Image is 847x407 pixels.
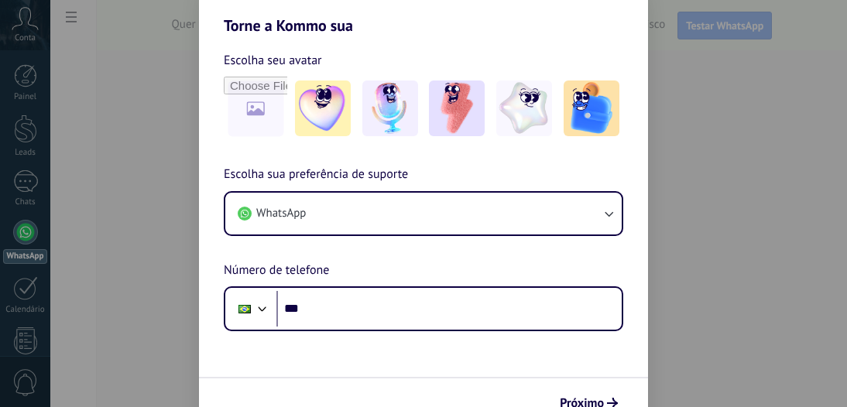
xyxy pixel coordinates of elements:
[362,80,418,136] img: -2.jpeg
[224,165,408,185] span: Escolha sua preferência de suporte
[295,80,351,136] img: -1.jpeg
[564,80,619,136] img: -5.jpeg
[429,80,485,136] img: -3.jpeg
[224,50,322,70] span: Escolha seu avatar
[230,292,259,325] div: Brazil: + 55
[496,80,552,136] img: -4.jpeg
[224,261,329,281] span: Número de telefone
[225,193,622,234] button: WhatsApp
[256,206,306,221] span: WhatsApp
